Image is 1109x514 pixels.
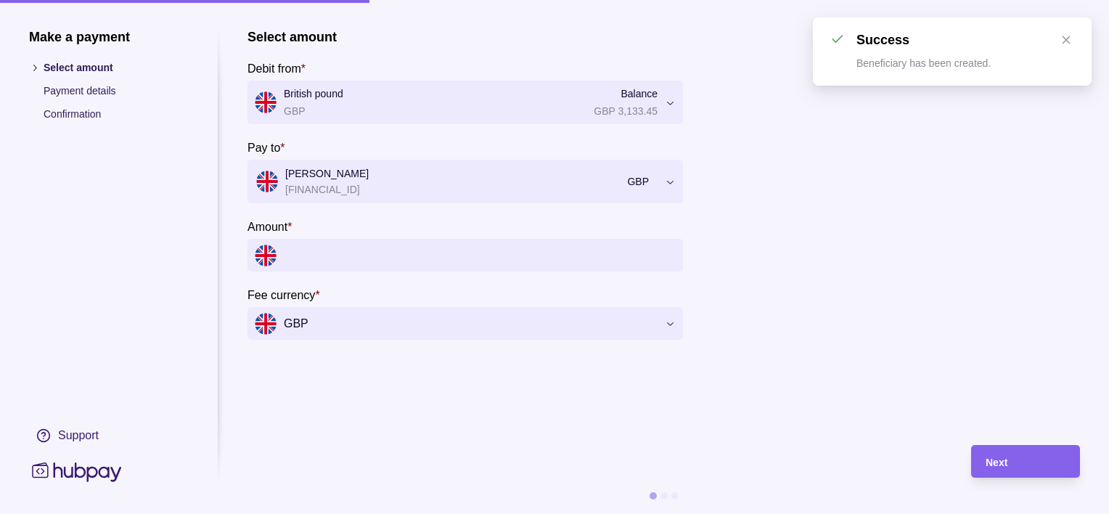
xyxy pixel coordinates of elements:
[29,420,189,451] a: Support
[58,428,99,444] div: Support
[44,83,189,99] p: Payment details
[1058,32,1074,48] a: Close
[247,62,301,75] p: Debit from
[284,239,676,272] input: amount
[247,289,315,301] p: Fee currency
[971,445,1080,478] button: Next
[247,286,320,303] label: Fee currency
[856,33,909,47] h1: Success
[285,166,620,181] p: [PERSON_NAME]
[986,457,1007,468] span: Next
[856,57,991,69] p: Beneficiary has been created.
[247,60,306,77] label: Debit from
[44,60,189,76] p: Select amount
[247,139,285,156] label: Pay to
[44,106,189,122] p: Confirmation
[247,221,287,233] p: Amount
[247,218,292,235] label: Amount
[247,142,280,154] p: Pay to
[29,29,189,45] h1: Make a payment
[255,245,277,266] img: gb
[1061,35,1071,45] span: close
[256,171,278,192] img: gb
[247,29,337,45] h1: Select amount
